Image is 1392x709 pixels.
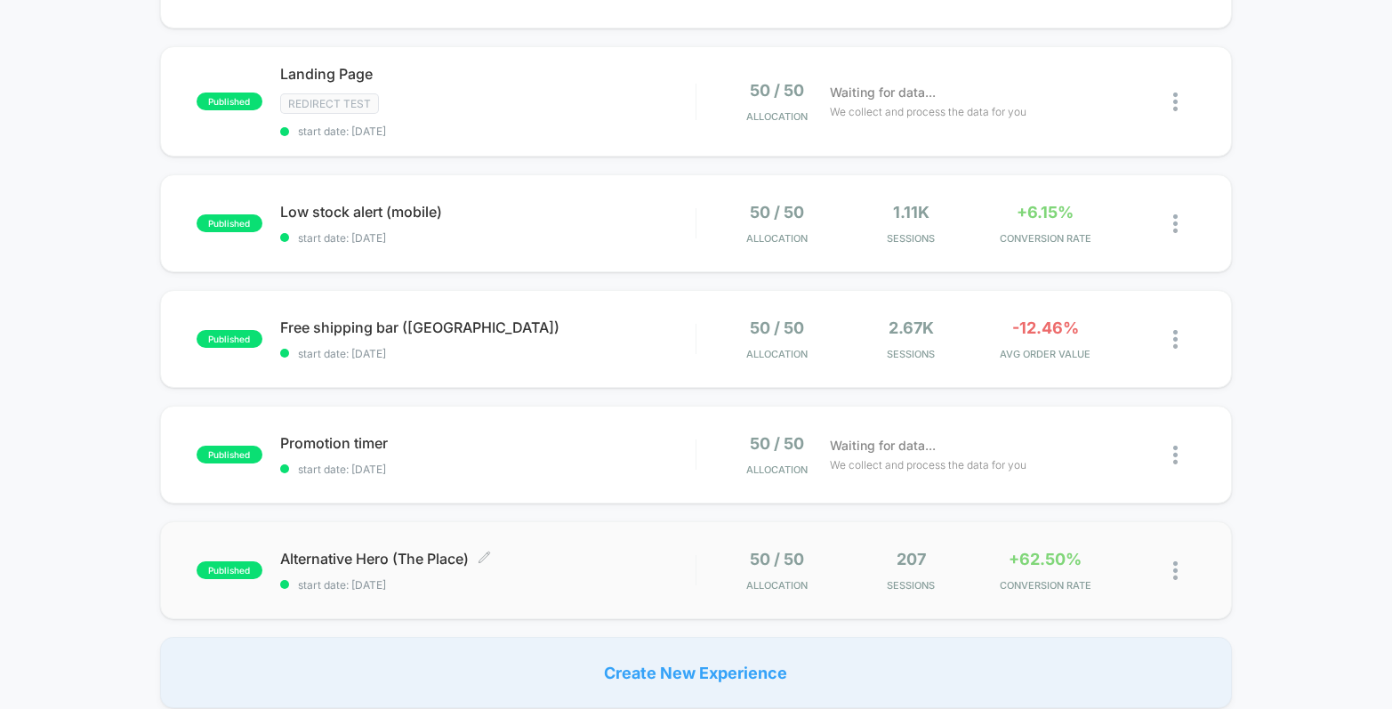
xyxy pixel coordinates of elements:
[280,231,696,245] span: start date: [DATE]
[830,103,1026,120] span: We collect and process the data for you
[197,330,262,348] span: published
[750,550,804,568] span: 50 / 50
[893,203,929,222] span: 1.11k
[983,348,1108,360] span: AVG ORDER VALUE
[750,434,804,453] span: 50 / 50
[750,203,804,222] span: 50 / 50
[280,578,696,592] span: start date: [DATE]
[746,348,808,360] span: Allocation
[582,368,635,385] input: Volume
[849,348,974,360] span: Sessions
[830,456,1026,473] span: We collect and process the data for you
[280,93,379,114] span: Redirect Test
[1173,561,1178,580] img: close
[1012,318,1079,337] span: -12.46%
[500,367,547,386] div: Duration
[280,318,696,336] span: Free shipping bar ([GEOGRAPHIC_DATA])
[849,579,974,592] span: Sessions
[1017,203,1074,222] span: +6.15%
[197,214,262,232] span: published
[197,561,262,579] span: published
[1173,93,1178,111] img: close
[280,434,696,452] span: Promotion timer
[280,550,696,568] span: Alternative Hero (The Place)
[280,347,696,360] span: start date: [DATE]
[1173,214,1178,233] img: close
[9,362,37,391] button: Play, NEW DEMO 2025-VEED.mp4
[746,110,808,123] span: Allocation
[13,338,700,355] input: Seek
[849,232,974,245] span: Sessions
[746,232,808,245] span: Allocation
[280,65,696,83] span: Landing Page
[280,125,696,138] span: start date: [DATE]
[830,436,936,455] span: Waiting for data...
[983,232,1108,245] span: CONVERSION RATE
[750,318,804,337] span: 50 / 50
[983,579,1108,592] span: CONVERSION RATE
[750,81,804,100] span: 50 / 50
[280,463,696,476] span: start date: [DATE]
[897,550,926,568] span: 207
[197,446,262,463] span: published
[160,637,1232,708] div: Create New Experience
[1173,446,1178,464] img: close
[830,83,936,102] span: Waiting for data...
[746,463,808,476] span: Allocation
[334,179,376,222] button: Play, NEW DEMO 2025-VEED.mp4
[1009,550,1082,568] span: +62.50%
[746,579,808,592] span: Allocation
[456,367,497,386] div: Current time
[1173,330,1178,349] img: close
[280,203,696,221] span: Low stock alert (mobile)
[889,318,934,337] span: 2.67k
[197,93,262,110] span: published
